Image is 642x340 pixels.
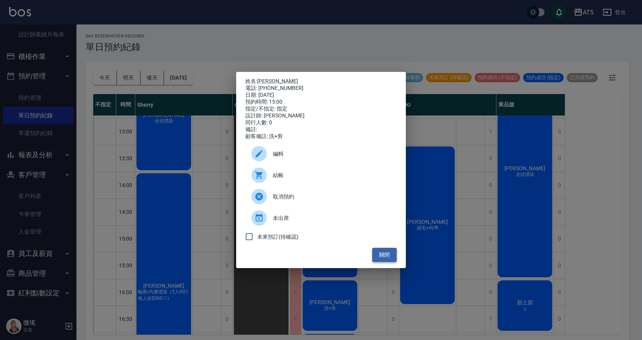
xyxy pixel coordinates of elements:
div: 未出席 [245,207,397,229]
div: 指定/不指定: 指定 [245,106,397,112]
div: 同行人數: 0 [245,119,397,126]
span: 編輯 [273,150,391,158]
div: 取消預約 [245,186,397,207]
button: 關閉 [372,248,397,262]
span: 取消預約 [273,193,391,201]
div: 編輯 [245,143,397,164]
span: 結帳 [273,171,391,179]
div: 顧客備註: 洗+剪 [245,133,397,140]
div: 電話: [PHONE_NUMBER] [245,85,397,92]
p: 姓名: [245,78,397,85]
a: 結帳 [245,164,397,186]
span: 未來預訂(待確認) [257,233,298,241]
a: [PERSON_NAME] [257,78,298,84]
div: 日期: [DATE] [245,92,397,99]
span: 未出席 [273,214,391,222]
div: 設計師: [PERSON_NAME] [245,112,397,119]
div: 預約時間: 15:00 [245,99,397,106]
div: 備註: [245,126,397,133]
